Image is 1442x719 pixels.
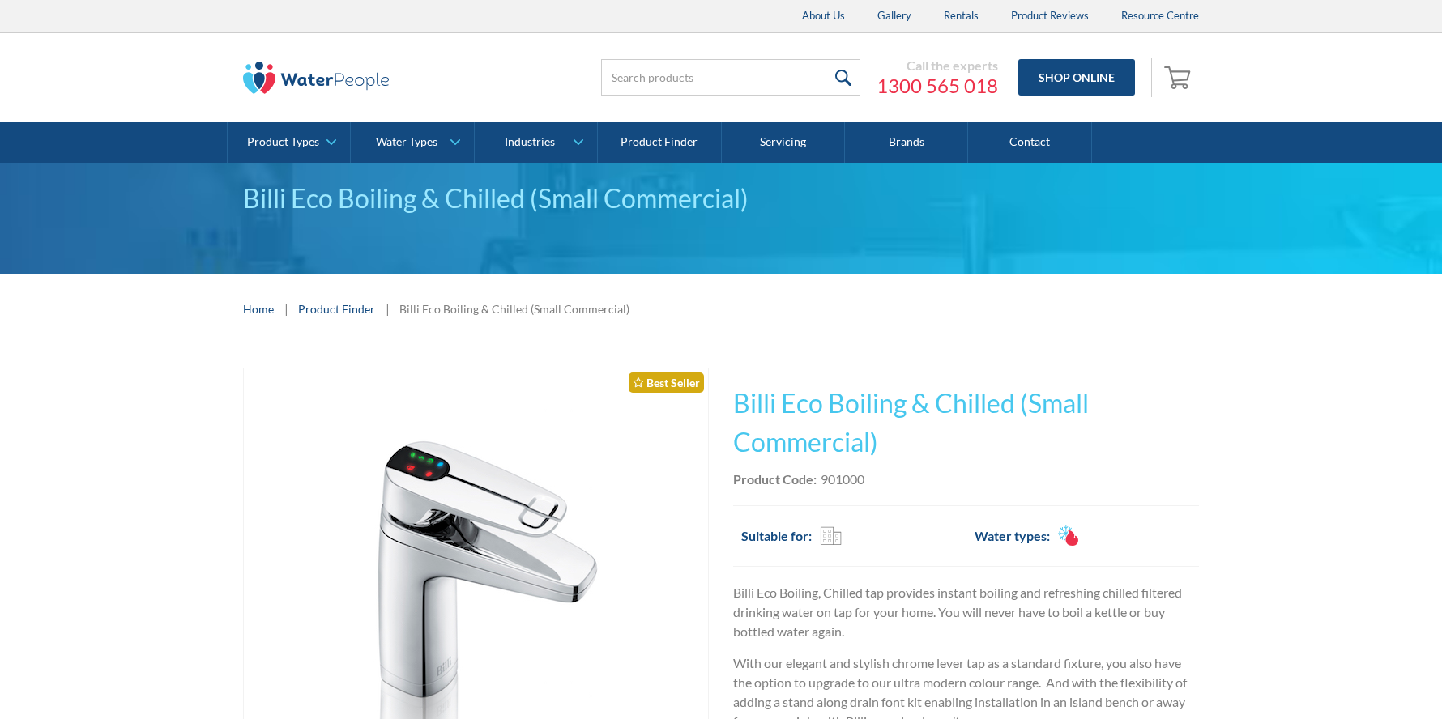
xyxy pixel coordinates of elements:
a: Home [243,300,274,317]
a: Shop Online [1018,59,1135,96]
a: Brands [845,122,968,163]
a: Product Finder [598,122,721,163]
a: Water Types [351,122,473,163]
a: Contact [968,122,1091,163]
h1: Billi Eco Boiling & Chilled (Small Commercial) [733,384,1199,462]
h2: Water types: [975,526,1050,546]
a: Servicing [722,122,845,163]
div: | [383,299,391,318]
div: 901000 [821,470,864,489]
a: Product Types [228,122,350,163]
h2: Suitable for: [741,526,812,546]
a: Industries [475,122,597,163]
div: Product Types [247,135,319,149]
a: 1300 565 018 [877,74,998,98]
div: Water Types [376,135,437,149]
div: Best Seller [629,372,704,393]
a: Product Finder [298,300,375,317]
strong: Product Code: [733,471,817,487]
p: Billi Eco Boiling, Chilled tap provides instant boiling and refreshing chilled filtered drinking ... [733,583,1199,641]
img: The Water People [243,62,389,94]
img: shopping cart [1164,64,1195,90]
div: | [282,299,290,318]
div: Billi Eco Boiling & Chilled (Small Commercial) [243,179,1199,218]
input: Search products [601,59,860,96]
div: Call the experts [877,57,998,74]
div: Industries [505,135,555,149]
div: Billi Eco Boiling & Chilled (Small Commercial) [399,300,629,317]
a: Open cart [1160,58,1199,97]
